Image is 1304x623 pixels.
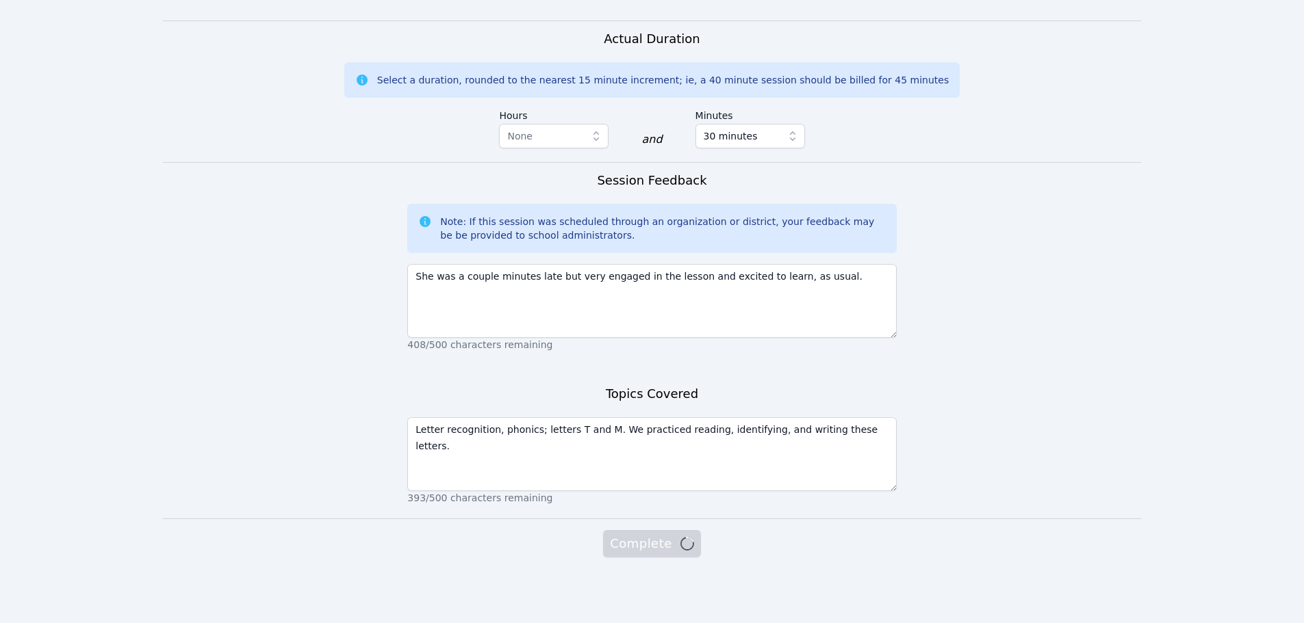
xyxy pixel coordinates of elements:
[499,103,609,124] label: Hours
[377,73,949,87] div: Select a duration, rounded to the nearest 15 minute increment; ie, a 40 minute session should be ...
[606,384,698,403] h3: Topics Covered
[407,417,896,491] textarea: Letter recognition, phonics; letters T and M. We practiced reading, identifying, and writing thes...
[603,530,700,557] button: Complete
[499,124,609,148] button: None
[695,103,805,124] label: Minutes
[604,29,700,49] h3: Actual Duration
[597,171,706,190] h3: Session Feedback
[440,215,885,242] div: Note: If this session was scheduled through an organization or district, your feedback may be be ...
[407,491,896,505] p: 393/500 characters remaining
[407,264,896,338] textarea: She was a couple minutes late but very engaged in the lesson and excited to learn, as usual.
[641,131,662,148] div: and
[407,338,896,352] p: 408/500 characters remaining
[695,124,805,148] button: 30 minutes
[704,128,758,144] span: 30 minutes
[610,534,693,553] span: Complete
[507,131,533,142] span: None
